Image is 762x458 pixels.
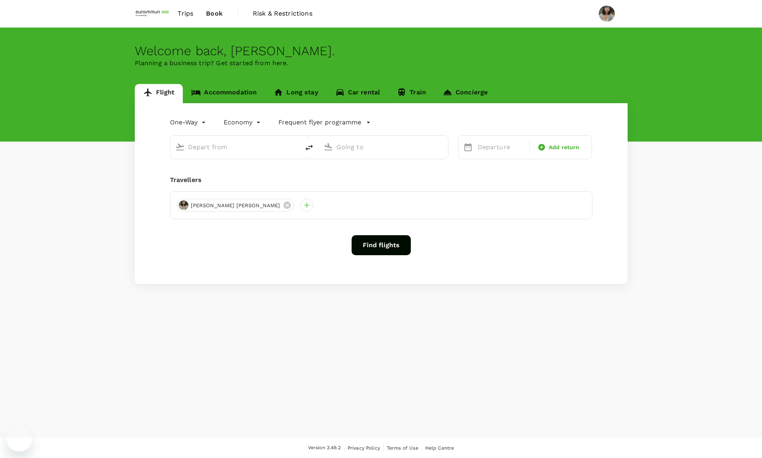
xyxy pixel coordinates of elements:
[478,142,525,152] p: Departure
[135,58,628,68] p: Planning a business trip? Get started from here.
[327,84,389,103] a: Car rental
[183,84,265,103] a: Accommodation
[224,116,262,129] div: Economy
[442,146,444,148] button: Open
[253,9,312,18] span: Risk & Restrictions
[179,200,188,210] img: avatar-6881990edfc1f.jpeg
[348,445,380,451] span: Privacy Policy
[6,426,32,452] iframe: Button to launch messaging window
[549,143,580,152] span: Add return
[278,118,371,127] button: Frequent flyer programme
[186,202,285,210] span: [PERSON_NAME] [PERSON_NAME]
[308,444,341,452] span: Version 3.49.2
[348,444,380,452] a: Privacy Policy
[177,199,294,212] div: [PERSON_NAME] [PERSON_NAME]
[135,84,183,103] a: Flight
[206,9,223,18] span: Book
[387,445,418,451] span: Terms of Use
[170,175,592,185] div: Travellers
[434,84,496,103] a: Concierge
[135,44,628,58] div: Welcome back , [PERSON_NAME] .
[170,116,208,129] div: One-Way
[278,118,361,127] p: Frequent flyer programme
[352,235,411,255] button: Find flights
[387,444,418,452] a: Terms of Use
[336,141,431,153] input: Going to
[135,5,172,22] img: EUROIMMUN (South East Asia) Pte. Ltd.
[300,138,319,157] button: delete
[265,84,326,103] a: Long stay
[425,444,454,452] a: Help Centre
[178,9,193,18] span: Trips
[388,84,434,103] a: Train
[599,6,615,22] img: Rachel Ra
[294,146,296,148] button: Open
[425,445,454,451] span: Help Centre
[188,141,283,153] input: Depart from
